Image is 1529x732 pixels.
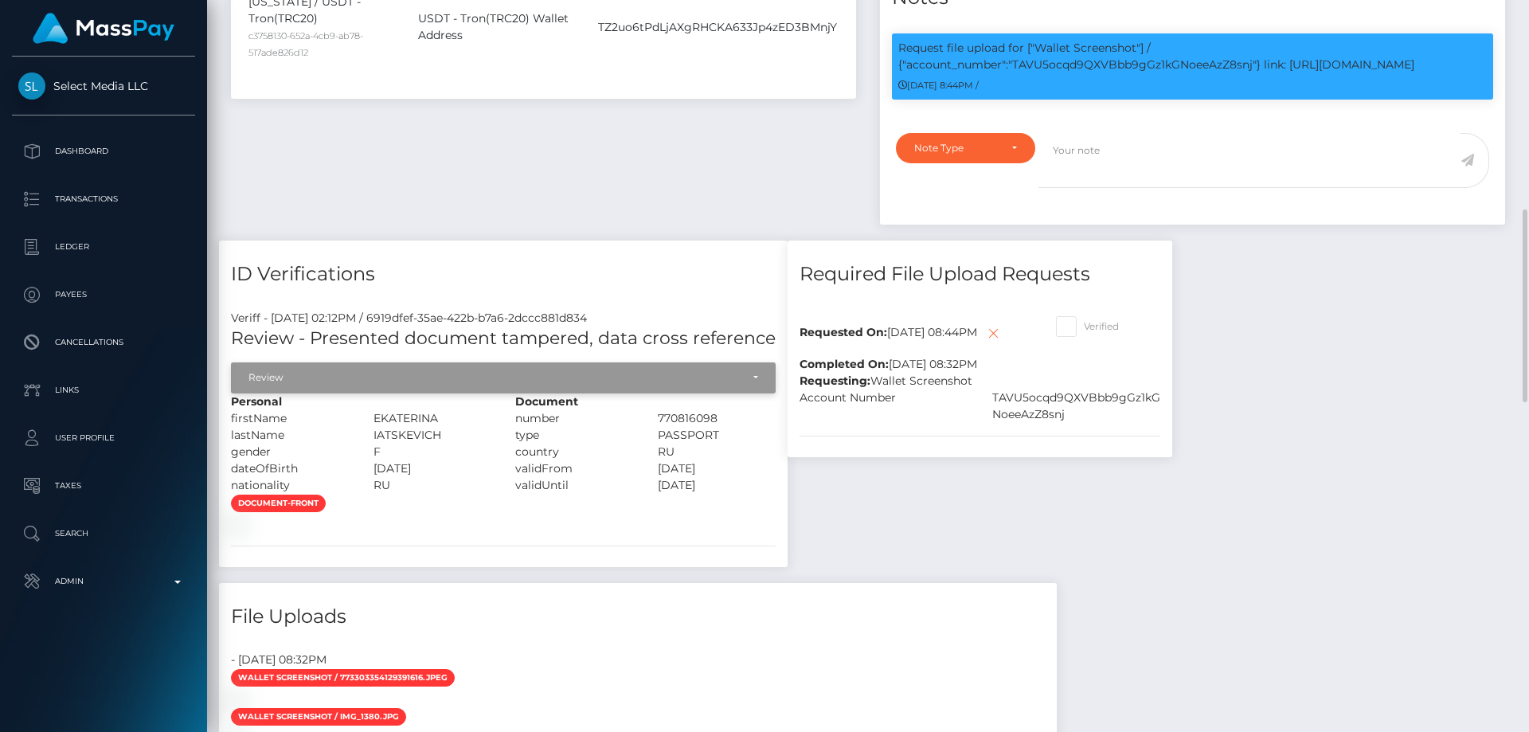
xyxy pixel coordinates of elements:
[362,427,504,444] div: IATSKEVICH
[800,324,887,339] b: Requested On:
[18,72,45,100] img: Select Media LLC
[231,394,282,409] strong: Personal
[788,389,980,423] div: Account Number
[898,80,979,91] small: [DATE] 8:44PM /
[12,275,195,315] a: Payees
[503,427,646,444] div: type
[18,570,189,593] p: Admin
[231,603,1045,631] h4: File Uploads
[788,373,1172,389] div: Wallet Screenshot
[12,79,195,93] span: Select Media LLC
[980,389,1173,423] div: TAVU5ocqd9QXVBbb9gGz1kGNoeeAzZ8snj
[646,444,788,460] div: RU
[362,460,504,477] div: [DATE]
[18,331,189,354] p: Cancellations
[362,444,504,460] div: F
[231,519,244,531] img: d55ab1b2-4ef4-4219-a723-a3e89089a241
[800,357,889,371] b: Completed On:
[219,310,788,327] div: Veriff - [DATE] 02:12PM / 6919dfef-35ae-422b-b7a6-2dccc881d834
[231,327,776,351] h5: Review - Presented document tampered, data cross reference
[219,427,362,444] div: lastName
[12,323,195,362] a: Cancellations
[12,418,195,458] a: User Profile
[219,444,362,460] div: gender
[231,669,455,687] span: Wallet Screenshot / 773303354129391616.jpeg
[219,410,362,427] div: firstName
[18,187,189,211] p: Transactions
[18,235,189,259] p: Ledger
[788,310,1044,373] div: [DATE] 08:44PM [DATE] 08:32PM
[12,514,195,554] a: Search
[18,139,189,163] p: Dashboard
[896,133,1035,163] button: Note Type
[362,477,504,494] div: RU
[219,652,1057,668] div: - [DATE] 08:32PM
[12,227,195,267] a: Ledger
[646,460,788,477] div: [DATE]
[800,374,870,388] b: Requesting:
[219,477,362,494] div: nationality
[646,427,788,444] div: PASSPORT
[18,522,189,546] p: Search
[646,410,788,427] div: 770816098
[231,260,776,288] h4: ID Verifications
[219,460,362,477] div: dateOfBirth
[503,460,646,477] div: validFrom
[503,444,646,460] div: country
[12,179,195,219] a: Transactions
[1056,316,1119,337] label: Verified
[248,30,363,58] small: c3758130-652a-4cb9-ab78-517ade826d12
[914,142,999,155] div: Note Type
[18,283,189,307] p: Payees
[231,694,244,707] img: f438daf1-d858-4429-8ef4-35996e00b540
[800,260,1160,288] h4: Required File Upload Requests
[362,410,504,427] div: EKATERINA
[18,378,189,402] p: Links
[12,466,195,506] a: Taxes
[33,13,174,44] img: MassPay Logo
[646,477,788,494] div: [DATE]
[12,131,195,171] a: Dashboard
[18,426,189,450] p: User Profile
[231,708,406,726] span: Wallet Screenshot / IMG_1380.JPG
[12,370,195,410] a: Links
[503,410,646,427] div: number
[231,362,776,393] button: Review
[231,495,326,512] span: document-front
[503,477,646,494] div: validUntil
[248,371,741,384] div: Review
[515,394,578,409] strong: Document
[12,562,195,601] a: Admin
[18,474,189,498] p: Taxes
[898,40,1487,73] p: Request file upload for ["Wallet Screenshot"] / {"account_number":"TAVU5ocqd9QXVBbb9gGz1kGNoeeAzZ...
